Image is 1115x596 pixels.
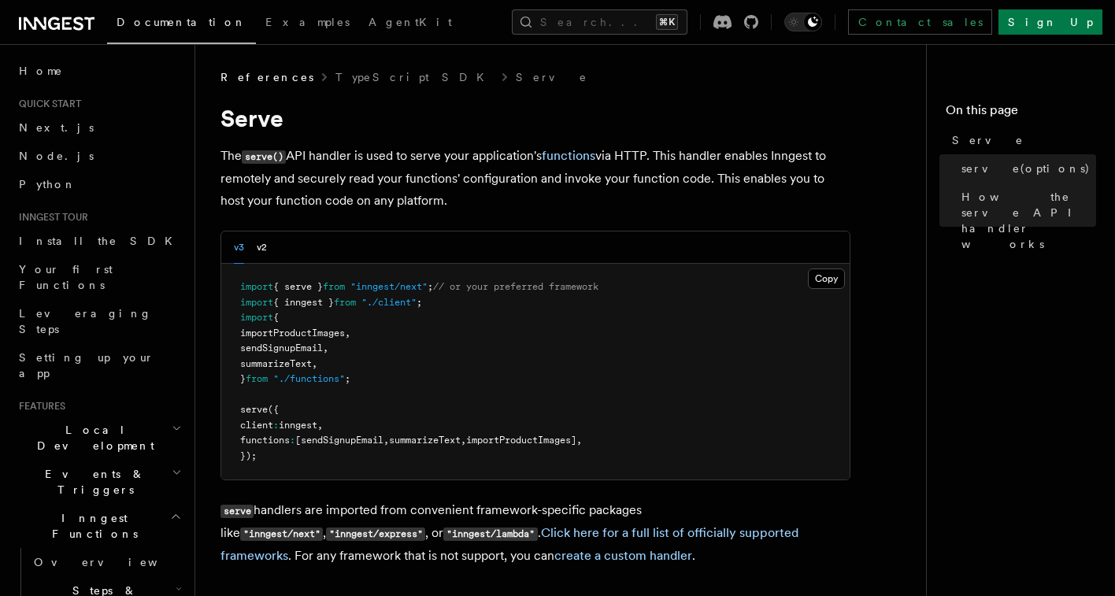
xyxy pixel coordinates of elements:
span: Next.js [19,121,94,134]
span: Quick start [13,98,81,110]
span: functions [240,435,290,446]
button: Copy [808,268,845,289]
a: Documentation [107,5,256,44]
span: : [273,420,279,431]
span: // or your preferred framework [433,281,598,292]
span: from [246,373,268,384]
a: Install the SDK [13,227,185,255]
span: importProductImages [240,328,345,339]
span: "inngest/next" [350,281,428,292]
h1: Serve [220,104,850,132]
a: Leveraging Steps [13,299,185,343]
span: Features [13,400,65,413]
button: Search...⌘K [512,9,687,35]
a: Home [13,57,185,85]
code: "inngest/lambda" [443,528,537,541]
span: , [461,435,466,446]
span: , [383,435,389,446]
span: ({ [268,404,279,415]
a: How the serve API handler works [955,183,1096,258]
span: from [323,281,345,292]
button: Toggle dark mode [784,13,822,31]
a: Overview [28,548,185,576]
span: Your first Functions [19,263,113,291]
span: Home [19,63,63,79]
span: { serve } [273,281,323,292]
span: Documentation [117,16,246,28]
span: , [323,342,328,354]
span: , [317,420,323,431]
a: Examples [256,5,359,43]
code: serve [220,505,254,518]
span: Node.js [19,150,94,162]
button: Local Development [13,416,185,460]
a: functions [542,148,595,163]
a: Serve [516,69,588,85]
span: serve(options) [961,161,1091,176]
span: How the serve API handler works [961,189,1096,252]
span: ; [417,297,422,308]
span: summarizeText [240,358,312,369]
span: serve [240,404,268,415]
span: AgentKit [369,16,452,28]
span: import [240,312,273,323]
kbd: ⌘K [656,14,678,30]
span: [sendSignupEmail [295,435,383,446]
span: , [312,358,317,369]
span: Inngest Functions [13,510,170,542]
a: TypeScript SDK [335,69,494,85]
a: Setting up your app [13,343,185,387]
button: Inngest Functions [13,504,185,548]
span: summarizeText [389,435,461,446]
span: Examples [265,16,350,28]
button: Events & Triggers [13,460,185,504]
span: }); [240,450,257,461]
a: Sign Up [998,9,1102,35]
span: "./client" [361,297,417,308]
span: Events & Triggers [13,466,172,498]
code: "inngest/next" [240,528,323,541]
span: importProductImages] [466,435,576,446]
span: import [240,281,273,292]
span: Inngest tour [13,211,88,224]
a: AgentKit [359,5,461,43]
span: , [576,435,582,446]
p: The API handler is used to serve your application's via HTTP. This handler enables Inngest to rem... [220,145,850,212]
span: "./functions" [273,373,345,384]
span: Python [19,178,76,191]
a: Serve [946,126,1096,154]
p: handlers are imported from convenient framework-specific packages like , , or . . For any framewo... [220,499,850,567]
a: Your first Functions [13,255,185,299]
a: Node.js [13,142,185,170]
a: serve(options) [955,154,1096,183]
span: client [240,420,273,431]
h4: On this page [946,101,1096,126]
span: Setting up your app [19,351,154,379]
code: "inngest/express" [326,528,425,541]
span: Local Development [13,422,172,453]
span: } [240,373,246,384]
button: v2 [257,231,267,264]
span: Install the SDK [19,235,182,247]
a: Next.js [13,113,185,142]
span: Overview [34,556,196,568]
a: Contact sales [848,9,992,35]
span: Serve [952,132,1024,148]
span: Leveraging Steps [19,307,152,335]
span: from [334,297,356,308]
span: import [240,297,273,308]
span: References [220,69,313,85]
a: Python [13,170,185,198]
span: { [273,312,279,323]
span: , [345,328,350,339]
a: create a custom handler [554,548,692,563]
button: v3 [234,231,244,264]
span: { inngest } [273,297,334,308]
span: : [290,435,295,446]
span: inngest [279,420,317,431]
code: serve() [242,150,286,164]
span: ; [345,373,350,384]
span: ; [428,281,433,292]
span: sendSignupEmail [240,342,323,354]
